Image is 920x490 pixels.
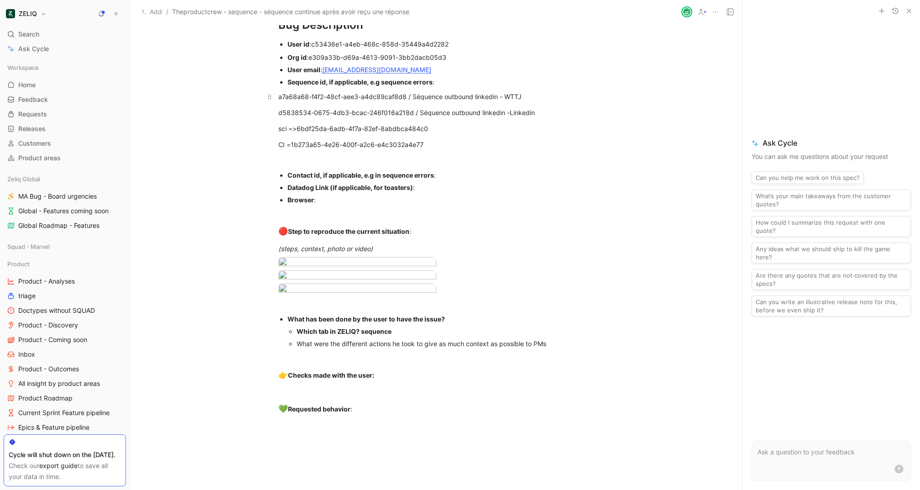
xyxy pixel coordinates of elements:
span: Product Roadmap [18,394,73,403]
span: Global Roadmap - Features [18,221,99,230]
p: You can ask me questions about your request [752,151,911,162]
span: c53436e1-a4eb-468c-858d-35449a4d2282 [311,40,449,48]
button: Can you help me work on this spec? [752,171,864,184]
span: Current Sprint Feature pipeline [18,408,110,417]
span: Epics & Feature pipeline [18,423,89,432]
a: Product areas [4,151,126,165]
a: Global - Features coming soon [4,204,126,218]
span: Product [7,259,30,269]
a: Epics & Feature pipeline [4,421,126,434]
div: Squad - Marvel [4,240,126,253]
a: Current Sprint Feature pipeline [4,406,126,420]
span: Global - Features coming soon [18,206,109,216]
img: ZELIQ [6,9,15,18]
div: : [287,39,594,49]
strong: Sequence id, if applicable, e.g sequence errors [287,78,433,86]
span: All insight by product areas [18,379,100,388]
strong: Step to reproduce the current situation [288,227,409,235]
span: Theproductcrew - sequence - séquence continue après avoir reçu une réponse [172,6,409,17]
span: Requests [18,110,47,119]
strong: User email [287,66,320,74]
span: Doctypes without SQUAD [18,306,95,315]
span: MA Bug - Board urgencies [18,192,97,201]
div: 6bdf25da-6adb-4f7a-82ef-8abdbca484c0 [278,124,594,133]
div: : [287,53,594,62]
strong: Which tab in ZELIQ? sequence [297,327,392,335]
div: Cycle will shut down on the [DATE]. [9,449,121,460]
div: Squad - Marvel [4,240,126,256]
img: avatar [682,7,691,16]
a: Product - Outcomes [4,362,126,376]
strong: Checks made with the user: [288,371,374,379]
span: Releases [18,124,46,133]
span: Customers [18,139,51,148]
div: Product [4,257,126,271]
div: Zeliq GlobalMA Bug - Board urgenciesGlobal - Features coming soonGlobal Roadmap - Features [4,172,126,232]
div: Check our to save all your data in time. [9,460,121,482]
span: Product areas [18,153,61,163]
div: : [287,65,594,74]
span: triage [18,291,36,300]
span: Product - Discovery [18,321,78,330]
span: d5838534-0675-4db3-bcac-246f016a218d / Séquence outbound linkedin -Linkedin [278,109,535,116]
a: export guide [39,462,78,469]
strong: Org id [287,53,307,61]
span: sci => [278,125,297,132]
button: ZELIQZELIQ [4,7,49,20]
button: How could I summarize this request with one quote? [752,216,911,237]
div: : [287,77,594,87]
a: Requests [4,107,126,121]
a: Product - Discovery [4,318,126,332]
a: Doctypes without SQUAD [4,304,126,317]
div: Zeliq Global [4,172,126,186]
span: Squad - Marvel [7,242,50,251]
em: (steps, context, photo or video) [278,245,373,253]
span: 🔴 [278,227,288,236]
span: 👉 [278,370,288,379]
a: Ask Cycle [4,42,126,56]
strong: Browser [287,196,314,204]
a: Home [4,78,126,92]
strong: Datadog Link (if applicable, for toasters) [287,184,413,191]
span: Search [18,29,39,40]
span: Workspace [7,63,39,72]
a: Inbox [4,348,126,361]
button: Can you write an illustrative release note for this, before we even ship it? [752,295,911,316]
span: Zeliq Global [7,174,40,184]
strong: User id [287,40,309,48]
span: a7a68a68-f4f2-48cf-aee3-a4dc89caf8d8 / Séquence outbound linkedin - WTTJ [278,93,522,100]
a: [EMAIL_ADDRESS][DOMAIN_NAME] [322,66,431,74]
span: Ask Cycle [18,43,49,54]
div: : [287,170,594,180]
span: Ask Cycle [752,137,911,148]
a: triage [4,289,126,303]
img: Capture d’écran 2025-09-19 à 09.39.16.png [278,270,436,283]
a: Product Roadmap [4,391,126,405]
h1: ZELIQ [19,10,37,18]
button: Are there any quotes that are not covered by the specs? [752,269,911,290]
a: All insight by product areas [4,377,126,390]
img: Capture d’écran 2025-09-19 à 09.39.07.png [278,284,436,296]
a: Global Roadmap - Features [4,219,126,232]
a: MA Bug - Board urgencies [4,190,126,203]
button: Add [139,6,164,17]
div: : [278,403,594,415]
div: What were the different actions he took to give as much context as possible to PMs [297,339,594,348]
button: Any ideas what we should ship to kill the game here? [752,242,911,263]
span: e309a33b-d69a-4613-9091-3bb2dacb05d3 [308,53,446,61]
span: Product - Analyses [18,277,75,286]
div: Bug Description [278,17,594,33]
a: Releases [4,122,126,136]
span: Feedback [18,95,48,104]
div: CI =1b273a65-4e26-400f-a2c6-e4c3032a4e77 [278,140,594,149]
div: : [287,195,594,205]
span: Product - Coming soon [18,335,87,344]
span: / [166,6,168,17]
div: : [278,226,594,237]
div: : [287,183,594,192]
strong: Contact id, if applicable, e.g in sequence errors [287,171,434,179]
a: Product - Coming soon [4,333,126,347]
div: Search [4,27,126,41]
span: Home [18,80,36,90]
button: What’s your main takeaways from the customer quotes? [752,190,911,211]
